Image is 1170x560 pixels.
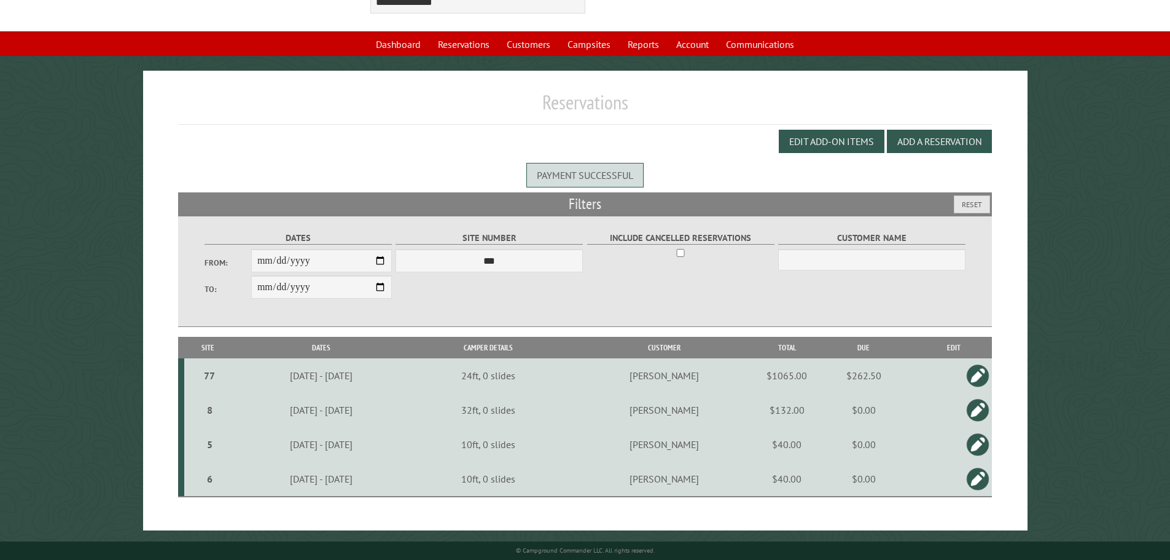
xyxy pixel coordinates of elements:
td: $1065.00 [762,358,811,393]
a: Account [669,33,716,56]
h2: Filters [178,192,993,216]
button: Edit Add-on Items [779,130,884,153]
label: Include Cancelled Reservations [587,231,774,245]
th: Site [184,337,232,358]
td: 32ft, 0 slides [410,393,566,427]
small: © Campground Commander LLC. All rights reserved. [516,546,655,554]
div: [DATE] - [DATE] [234,473,408,485]
h1: Reservations [178,90,993,124]
button: Add a Reservation [887,130,992,153]
label: Dates [205,231,392,245]
div: 6 [189,473,230,485]
a: Dashboard [369,33,428,56]
td: [PERSON_NAME] [566,427,762,462]
th: Customer [566,337,762,358]
div: [DATE] - [DATE] [234,404,408,416]
div: [DATE] - [DATE] [234,438,408,451]
button: Reset [954,195,990,213]
div: 77 [189,369,230,382]
td: $40.00 [762,462,811,497]
a: Communications [719,33,801,56]
td: $0.00 [811,393,916,427]
td: [PERSON_NAME] [566,358,762,393]
a: Customers [499,33,558,56]
th: Due [811,337,916,358]
label: From: [205,257,251,269]
th: Total [762,337,811,358]
td: 10ft, 0 slides [410,427,566,462]
a: Reports [620,33,666,56]
td: 10ft, 0 slides [410,462,566,497]
label: Customer Name [778,231,965,245]
th: Camper Details [410,337,566,358]
label: Site Number [396,231,583,245]
div: 5 [189,438,230,451]
div: 8 [189,404,230,416]
label: To: [205,283,251,295]
td: [PERSON_NAME] [566,393,762,427]
th: Edit [916,337,992,358]
div: [DATE] - [DATE] [234,369,408,382]
a: Campsites [560,33,618,56]
td: 24ft, 0 slides [410,358,566,393]
td: $262.50 [811,358,916,393]
a: Reservations [431,33,497,56]
td: $40.00 [762,427,811,462]
td: $0.00 [811,427,916,462]
td: $132.00 [762,393,811,427]
div: Payment successful [526,163,644,187]
th: Dates [232,337,410,358]
td: $0.00 [811,462,916,497]
td: [PERSON_NAME] [566,462,762,497]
